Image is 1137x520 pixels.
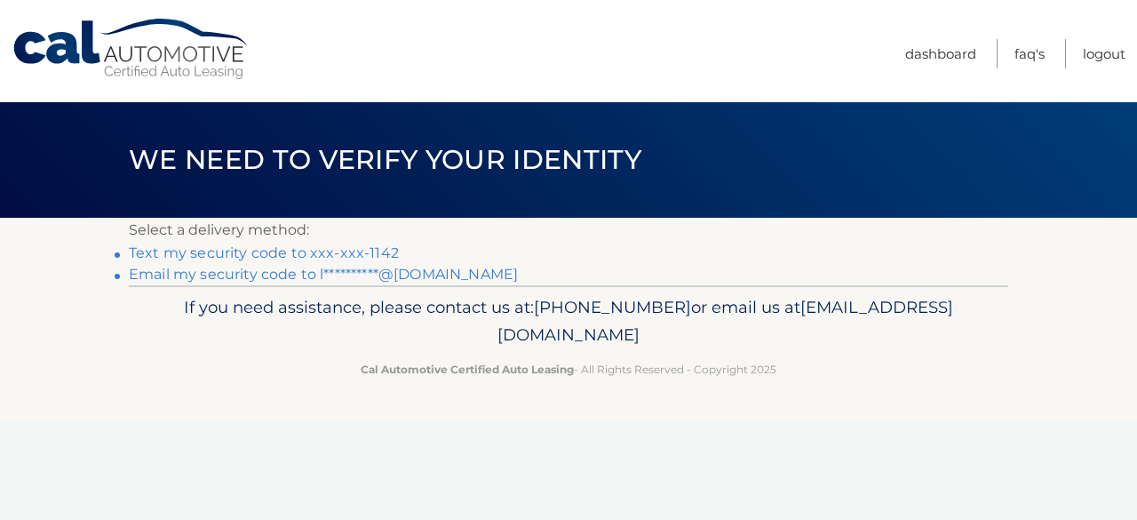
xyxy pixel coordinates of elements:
[905,39,976,68] a: Dashboard
[12,18,251,81] a: Cal Automotive
[140,360,997,379] p: - All Rights Reserved - Copyright 2025
[129,266,518,283] a: Email my security code to l**********@[DOMAIN_NAME]
[361,363,574,376] strong: Cal Automotive Certified Auto Leasing
[534,297,691,317] span: [PHONE_NUMBER]
[129,143,641,176] span: We need to verify your identity
[129,244,399,261] a: Text my security code to xxx-xxx-1142
[1014,39,1045,68] a: FAQ's
[140,293,997,350] p: If you need assistance, please contact us at: or email us at
[129,218,1008,243] p: Select a delivery method:
[1083,39,1125,68] a: Logout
